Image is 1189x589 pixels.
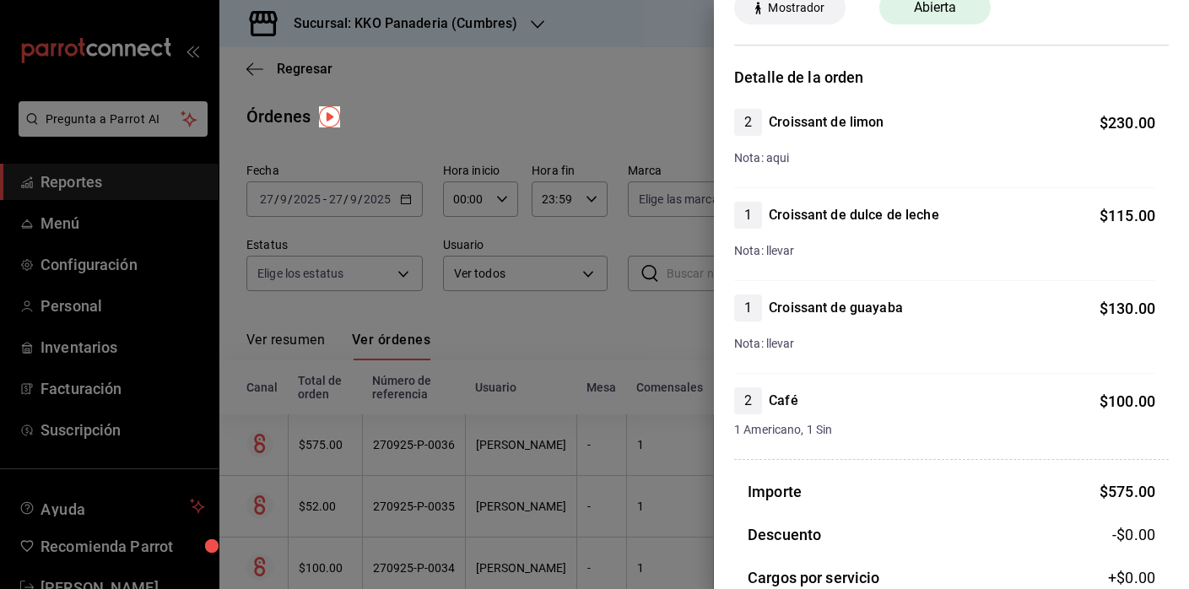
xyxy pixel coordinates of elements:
span: 1 [734,298,762,318]
span: $ 115.00 [1100,207,1155,224]
span: 2 [734,391,762,411]
span: Nota: aqui [734,151,789,165]
span: $ 575.00 [1100,483,1155,500]
span: Nota: llevar [734,337,795,350]
span: 1 Americano, 1 Sin [734,421,1155,439]
h3: Descuento [748,523,821,546]
span: $ 100.00 [1100,392,1155,410]
span: $ 230.00 [1100,114,1155,132]
h3: Detalle de la orden [734,66,1169,89]
h4: Café [769,391,798,411]
h3: Importe [748,480,802,503]
h4: Croissant de guayaba [769,298,903,318]
span: -$0.00 [1112,523,1155,546]
span: 2 [734,112,762,132]
h4: Croissant de limon [769,112,884,132]
span: Nota: llevar [734,244,795,257]
span: 1 [734,205,762,225]
span: $ 130.00 [1100,300,1155,317]
span: +$ 0.00 [1108,566,1155,589]
h3: Cargos por servicio [748,566,880,589]
h4: Croissant de dulce de leche [769,205,939,225]
img: Tooltip marker [319,106,340,127]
